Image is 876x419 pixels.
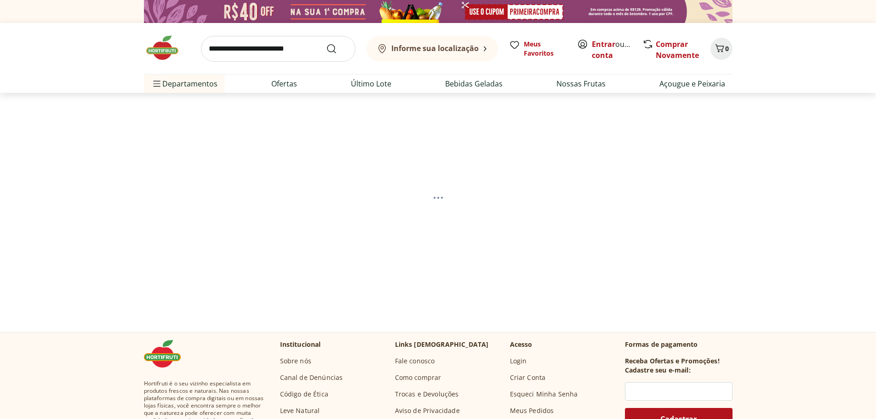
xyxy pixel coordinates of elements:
a: Criar Conta [510,373,546,382]
a: Canal de Denúncias [280,373,343,382]
p: Links [DEMOGRAPHIC_DATA] [395,340,489,349]
h3: Cadastre seu e-mail: [625,366,691,375]
a: Esqueci Minha Senha [510,390,578,399]
a: Sobre nós [280,356,311,366]
p: Acesso [510,340,532,349]
a: Criar conta [592,39,642,60]
a: Comprar Novamente [656,39,699,60]
span: Departamentos [151,73,218,95]
a: Meus Favoritos [509,40,566,58]
img: Hortifruti [144,340,190,367]
a: Código de Ética [280,390,328,399]
span: 0 [725,44,729,53]
a: Último Lote [351,78,391,89]
button: Submit Search [326,43,348,54]
a: Trocas e Devoluções [395,390,459,399]
a: Nossas Frutas [556,78,606,89]
button: Carrinho [710,38,733,60]
a: Aviso de Privacidade [395,406,460,415]
a: Açougue e Peixaria [659,78,725,89]
a: Fale conosco [395,356,435,366]
a: Bebidas Geladas [445,78,503,89]
input: search [201,36,355,62]
h3: Receba Ofertas e Promoções! [625,356,720,366]
a: Login [510,356,527,366]
span: Meus Favoritos [524,40,566,58]
a: Como comprar [395,373,441,382]
span: ou [592,39,633,61]
a: Meus Pedidos [510,406,554,415]
p: Formas de pagamento [625,340,733,349]
p: Institucional [280,340,321,349]
button: Menu [151,73,162,95]
button: Informe sua localização [366,36,498,62]
a: Entrar [592,39,615,49]
img: Hortifruti [144,34,190,62]
a: Leve Natural [280,406,320,415]
b: Informe sua localização [391,43,479,53]
a: Ofertas [271,78,297,89]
